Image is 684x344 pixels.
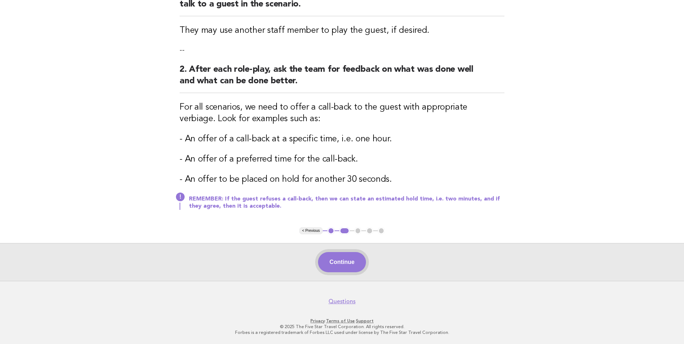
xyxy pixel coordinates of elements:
button: 1 [327,227,335,234]
p: REMEMBER: If the guest refuses a call-back, then we can state an estimated hold time, i.e. two mi... [189,195,504,210]
button: Continue [318,252,366,272]
p: © 2025 The Five Star Travel Corporation. All rights reserved. [122,324,563,330]
h3: - An offer of a call-back at a specific time, i.e. one hour. [180,133,504,145]
h3: They may use another staff member to play the guest, if desired. [180,25,504,36]
h3: - An offer of a preferred time for the call-back. [180,154,504,165]
h2: 2. After each role-play, ask the team for feedback on what was done well and what can be done bet... [180,64,504,93]
h3: For all scenarios, we need to offer a call-back to the guest with appropriate verbiage. Look for ... [180,102,504,125]
a: Support [356,318,374,323]
button: 2 [339,227,350,234]
a: Questions [328,298,356,305]
a: Privacy [310,318,325,323]
a: Terms of Use [326,318,355,323]
p: -- [180,45,504,55]
p: · · [122,318,563,324]
p: Forbes is a registered trademark of Forbes LLC used under license by The Five Star Travel Corpora... [122,330,563,335]
h3: - An offer to be placed on hold for another 30 seconds. [180,174,504,185]
button: < Previous [299,227,323,234]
